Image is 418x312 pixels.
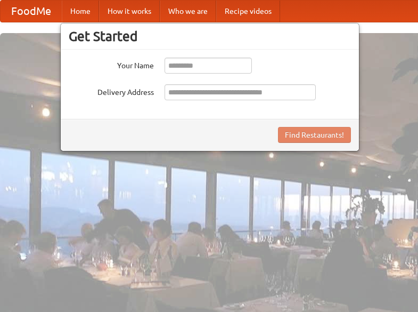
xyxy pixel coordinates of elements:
[278,127,351,143] button: Find Restaurants!
[69,58,154,71] label: Your Name
[99,1,160,22] a: How it works
[216,1,280,22] a: Recipe videos
[1,1,62,22] a: FoodMe
[69,84,154,98] label: Delivery Address
[160,1,216,22] a: Who we are
[62,1,99,22] a: Home
[69,28,351,44] h3: Get Started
